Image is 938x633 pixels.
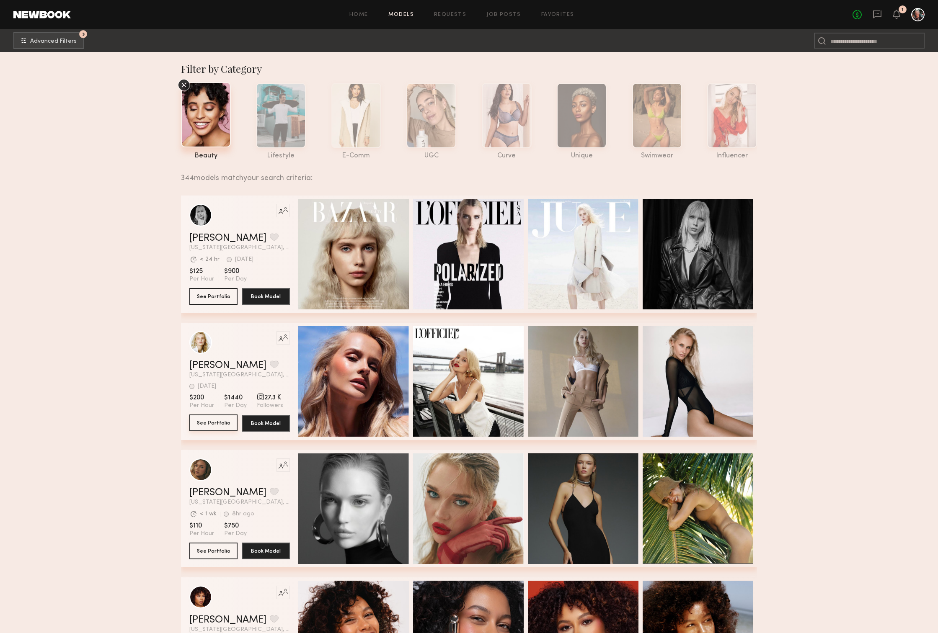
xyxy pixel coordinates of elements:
[224,267,247,275] span: $900
[189,543,238,559] button: See Portfolio
[632,152,682,160] div: swimwear
[707,152,757,160] div: influencer
[235,257,253,262] div: [DATE]
[257,402,283,409] span: Followers
[181,152,231,160] div: beauty
[189,372,290,378] span: [US_STATE][GEOGRAPHIC_DATA], [GEOGRAPHIC_DATA]
[232,511,254,517] div: 8hr ago
[224,275,247,283] span: Per Day
[242,543,290,559] button: Book Model
[82,32,85,36] span: 3
[198,383,216,389] div: [DATE]
[189,288,238,305] button: See Portfolio
[189,275,214,283] span: Per Hour
[256,152,306,160] div: lifestyle
[189,627,290,633] span: [US_STATE][GEOGRAPHIC_DATA], [GEOGRAPHIC_DATA]
[181,62,757,75] div: Filter by Category
[224,522,247,530] span: $750
[200,511,217,517] div: < 1 wk
[189,499,290,505] span: [US_STATE][GEOGRAPHIC_DATA], [GEOGRAPHIC_DATA]
[189,615,266,625] a: [PERSON_NAME]
[406,152,456,160] div: UGC
[486,12,521,18] a: Job Posts
[30,39,77,44] span: Advanced Filters
[189,530,214,538] span: Per Hour
[189,394,214,402] span: $200
[224,530,247,538] span: Per Day
[434,12,466,18] a: Requests
[189,402,214,409] span: Per Hour
[257,394,283,402] span: 27.3 K
[242,288,290,305] button: Book Model
[189,233,266,243] a: [PERSON_NAME]
[200,257,220,262] div: < 24 hr
[331,152,381,160] div: e-comm
[557,152,607,160] div: unique
[482,152,532,160] div: curve
[189,522,214,530] span: $110
[388,12,414,18] a: Models
[189,360,266,371] a: [PERSON_NAME]
[349,12,368,18] a: Home
[541,12,574,18] a: Favorites
[189,267,214,275] span: $125
[902,8,904,12] div: 1
[242,415,290,432] button: Book Model
[189,245,290,251] span: [US_STATE][GEOGRAPHIC_DATA], [GEOGRAPHIC_DATA]
[181,165,750,182] div: 344 models match your search criteria:
[189,488,266,498] a: [PERSON_NAME]
[224,402,247,409] span: Per Day
[224,394,247,402] span: $1440
[189,414,238,431] button: See Portfolio
[13,32,84,49] button: 3Advanced Filters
